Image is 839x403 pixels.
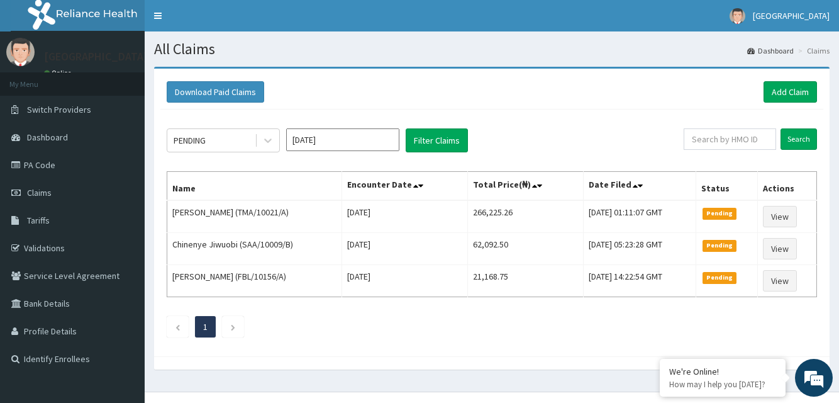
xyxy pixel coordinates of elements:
th: Status [696,172,757,201]
td: [DATE] 05:23:28 GMT [584,233,696,265]
li: Claims [795,45,830,56]
td: [DATE] 14:22:54 GMT [584,265,696,297]
td: [PERSON_NAME] (FBL/10156/A) [167,265,342,297]
img: User Image [730,8,745,24]
div: PENDING [174,134,206,147]
th: Name [167,172,342,201]
a: View [763,238,797,259]
input: Select Month and Year [286,128,399,151]
span: Switch Providers [27,104,91,115]
a: Next page [230,321,236,332]
span: Claims [27,187,52,198]
input: Search by HMO ID [684,128,776,150]
a: View [763,270,797,292]
th: Actions [757,172,816,201]
td: [DATE] [342,200,468,233]
td: [DATE] [342,265,468,297]
p: [GEOGRAPHIC_DATA] [44,51,148,62]
th: Encounter Date [342,172,468,201]
a: Add Claim [764,81,817,103]
th: Date Filed [584,172,696,201]
span: Tariffs [27,215,50,226]
a: Online [44,69,74,77]
td: 266,225.26 [467,200,584,233]
p: How may I help you today? [669,379,776,390]
span: Pending [703,272,737,283]
div: We're Online! [669,366,776,377]
img: User Image [6,38,35,66]
td: 21,168.75 [467,265,584,297]
td: [PERSON_NAME] (TMA/10021/A) [167,200,342,233]
a: View [763,206,797,227]
td: [DATE] 01:11:07 GMT [584,200,696,233]
input: Search [781,128,817,150]
button: Download Paid Claims [167,81,264,103]
span: [GEOGRAPHIC_DATA] [753,10,830,21]
td: 62,092.50 [467,233,584,265]
span: Pending [703,208,737,219]
td: [DATE] [342,233,468,265]
span: Dashboard [27,132,68,143]
h1: All Claims [154,41,830,57]
a: Dashboard [747,45,794,56]
button: Filter Claims [406,128,468,152]
a: Page 1 is your current page [203,321,208,332]
span: Pending [703,240,737,251]
th: Total Price(₦) [467,172,584,201]
td: Chinenye Jiwuobi (SAA/10009/B) [167,233,342,265]
a: Previous page [175,321,181,332]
